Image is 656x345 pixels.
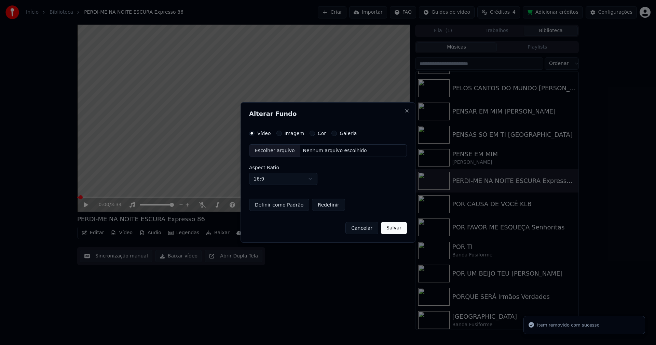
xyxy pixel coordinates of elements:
div: Nenhum arquivo escolhido [300,147,370,154]
button: Redefinir [312,199,345,211]
button: Cancelar [345,222,378,234]
label: Imagem [285,131,304,136]
h2: Alterar Fundo [249,111,407,117]
button: Definir como Padrão [249,199,309,211]
label: Aspect Ratio [249,165,407,170]
label: Vídeo [257,131,271,136]
button: Salvar [381,222,407,234]
label: Cor [318,131,326,136]
div: Escolher arquivo [249,145,300,157]
label: Galeria [340,131,357,136]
